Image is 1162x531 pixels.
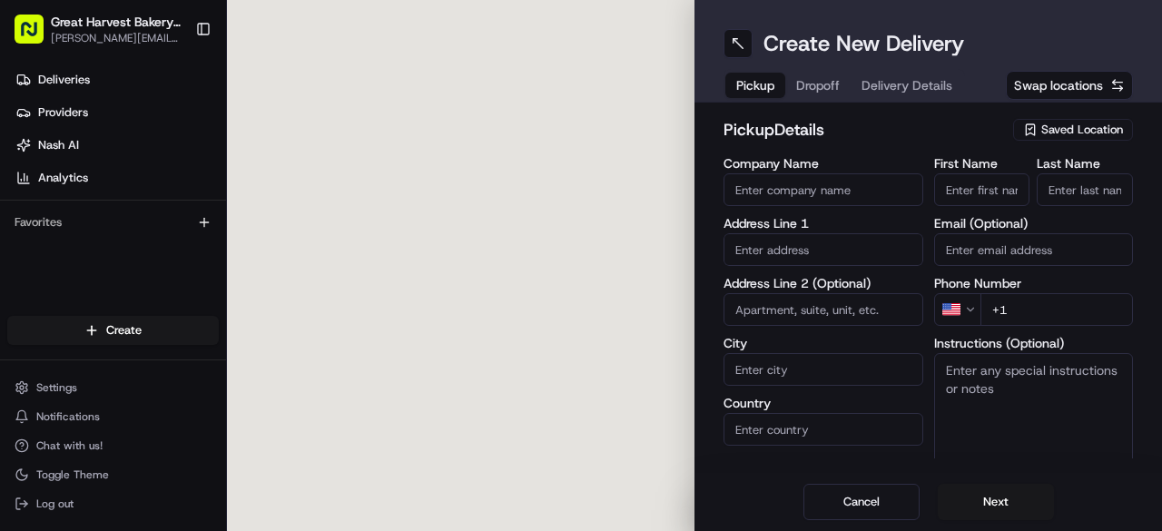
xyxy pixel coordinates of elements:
[7,491,219,516] button: Log out
[38,137,79,153] span: Nash AI
[36,438,103,453] span: Chat with us!
[7,462,219,487] button: Toggle Theme
[763,29,964,58] h1: Create New Delivery
[724,157,923,170] label: Company Name
[106,322,142,339] span: Create
[796,76,840,94] span: Dropoff
[980,293,1134,326] input: Enter phone number
[7,404,219,429] button: Notifications
[724,353,923,386] input: Enter city
[36,497,74,511] span: Log out
[7,316,219,345] button: Create
[1014,76,1103,94] span: Swap locations
[724,277,923,290] label: Address Line 2 (Optional)
[724,397,923,409] label: Country
[7,163,226,192] a: Analytics
[724,337,923,349] label: City
[934,277,1134,290] label: Phone Number
[7,433,219,458] button: Chat with us!
[862,76,952,94] span: Delivery Details
[7,375,219,400] button: Settings
[724,457,820,469] label: State
[724,293,923,326] input: Apartment, suite, unit, etc.
[934,337,1134,349] label: Instructions (Optional)
[724,233,923,266] input: Enter address
[827,457,923,469] label: Zip Code
[7,208,219,237] div: Favorites
[7,7,188,51] button: Great Harvest Bakery - [GEOGRAPHIC_DATA][PERSON_NAME][EMAIL_ADDRESS][DOMAIN_NAME]
[724,117,1002,143] h2: pickup Details
[1006,71,1133,100] button: Swap locations
[38,72,90,88] span: Deliveries
[7,131,226,160] a: Nash AI
[38,104,88,121] span: Providers
[7,65,226,94] a: Deliveries
[724,173,923,206] input: Enter company name
[7,98,226,127] a: Providers
[51,13,181,31] button: Great Harvest Bakery - [GEOGRAPHIC_DATA]
[803,484,920,520] button: Cancel
[1037,173,1133,206] input: Enter last name
[934,217,1134,230] label: Email (Optional)
[724,217,923,230] label: Address Line 1
[36,409,100,424] span: Notifications
[724,413,923,446] input: Enter country
[938,484,1054,520] button: Next
[38,170,88,186] span: Analytics
[1041,122,1123,138] span: Saved Location
[36,380,77,395] span: Settings
[51,31,181,45] button: [PERSON_NAME][EMAIL_ADDRESS][DOMAIN_NAME]
[36,467,109,482] span: Toggle Theme
[934,233,1134,266] input: Enter email address
[1037,157,1133,170] label: Last Name
[736,76,774,94] span: Pickup
[934,173,1030,206] input: Enter first name
[1013,117,1133,143] button: Saved Location
[934,157,1030,170] label: First Name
